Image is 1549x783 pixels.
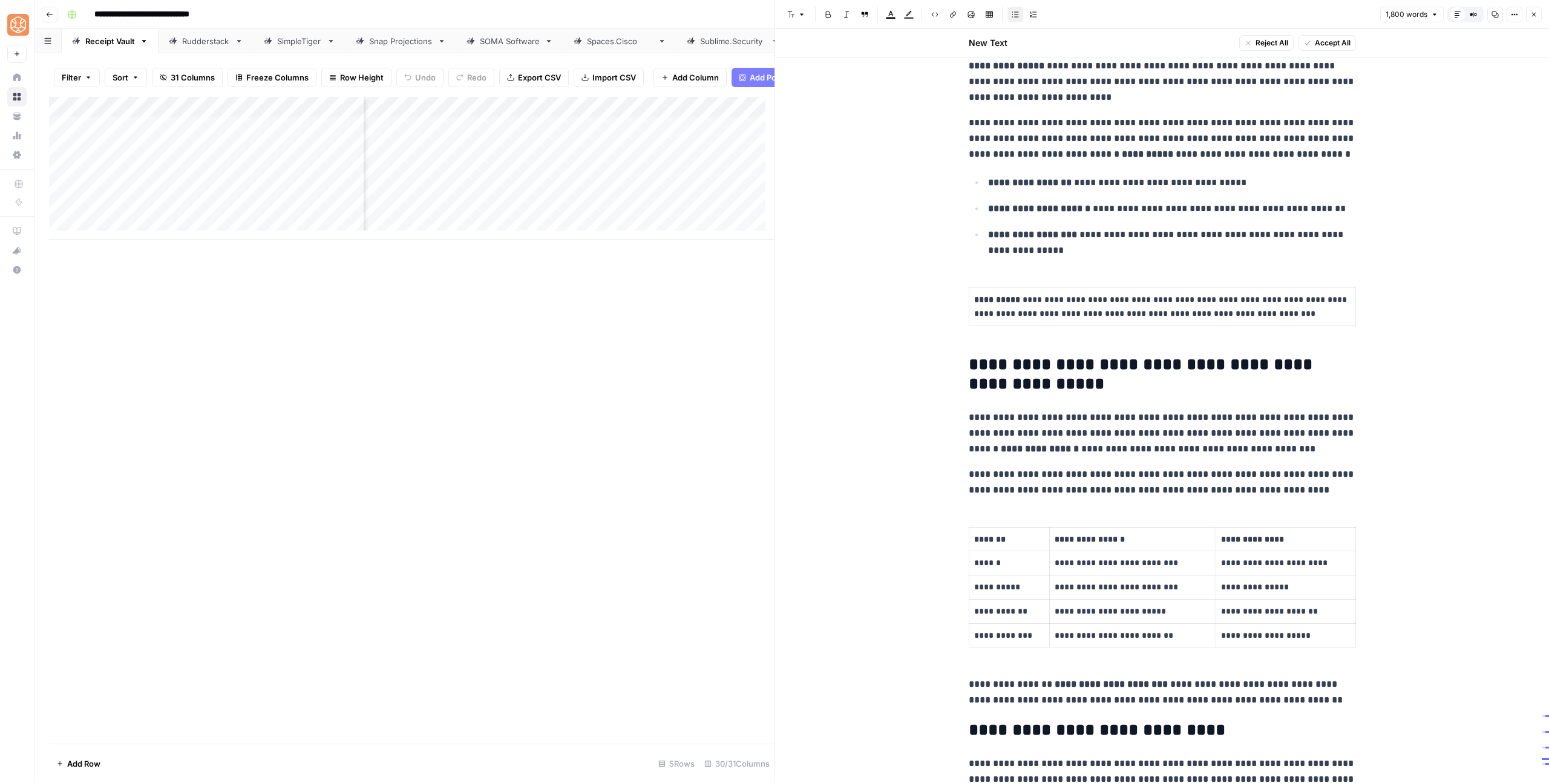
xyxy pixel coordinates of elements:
div: 5 Rows [653,754,699,773]
button: Undo [396,68,444,87]
a: Snap Projections [345,29,456,53]
a: Usage [7,126,27,145]
span: Reject All [1256,38,1288,48]
button: Add Power Agent [732,68,823,87]
img: SimpleTiger Logo [7,14,29,36]
span: 31 Columns [171,71,215,84]
div: Receipt Vault [85,35,135,47]
div: 30/31 Columns [699,754,774,773]
span: Import CSV [592,71,636,84]
a: Browse [7,87,27,106]
div: [DOMAIN_NAME] [700,35,766,47]
button: Sort [105,68,147,87]
button: Help + Support [7,260,27,280]
span: Freeze Columns [246,71,309,84]
div: What's new? [8,241,26,260]
button: Reject All [1239,35,1294,51]
span: Add Power Agent [750,71,816,84]
h2: New Text [969,37,1007,49]
a: Home [7,68,27,87]
button: Import CSV [574,68,644,87]
button: Add Column [653,68,727,87]
div: [DOMAIN_NAME] [587,35,653,47]
button: 31 Columns [152,68,223,87]
span: Row Height [340,71,384,84]
a: SOMA Software [456,29,563,53]
a: SimpleTiger [254,29,345,53]
span: Export CSV [518,71,561,84]
a: AirOps Academy [7,221,27,241]
span: Add Column [672,71,719,84]
a: Rudderstack [159,29,254,53]
a: Settings [7,145,27,165]
div: Rudderstack [182,35,230,47]
span: Accept All [1315,38,1351,48]
button: 1,800 words [1380,7,1444,22]
button: Freeze Columns [228,68,316,87]
a: Receipt Vault [62,29,159,53]
span: Undo [415,71,436,84]
a: [DOMAIN_NAME] [676,29,790,53]
button: Row Height [321,68,391,87]
a: [DOMAIN_NAME] [563,29,676,53]
span: Redo [467,71,486,84]
button: Workspace: SimpleTiger [7,10,27,40]
span: 1,800 words [1386,9,1427,20]
div: SimpleTiger [277,35,322,47]
button: Filter [54,68,100,87]
button: Accept All [1298,35,1356,51]
a: Your Data [7,106,27,126]
button: Redo [448,68,494,87]
span: Filter [62,71,81,84]
button: Add Row [49,754,108,773]
button: Export CSV [499,68,569,87]
div: Snap Projections [369,35,433,47]
span: Add Row [67,758,100,770]
div: SOMA Software [480,35,540,47]
button: What's new? [7,241,27,260]
span: Sort [113,71,128,84]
